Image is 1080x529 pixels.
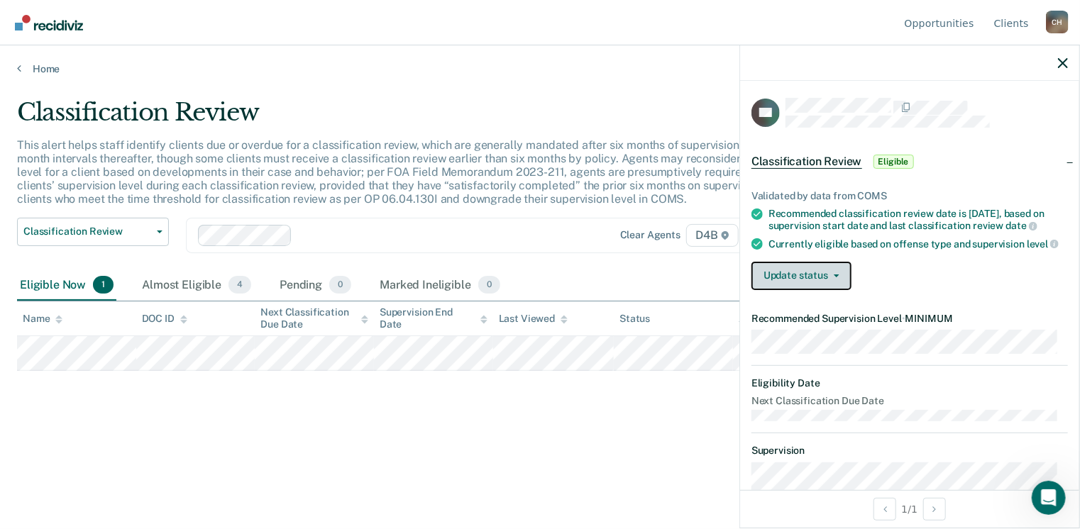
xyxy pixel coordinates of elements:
[740,490,1079,528] div: 1 / 1
[768,208,1068,232] div: Recommended classification review date is [DATE], based on supervision start date and last classi...
[499,313,568,325] div: Last Viewed
[1027,238,1059,250] span: level
[1046,11,1069,33] div: C H
[619,313,650,325] div: Status
[17,270,116,301] div: Eligible Now
[751,377,1068,389] dt: Eligibility Date
[751,445,1068,457] dt: Supervision
[923,498,946,520] button: Next Opportunity
[23,313,62,325] div: Name
[902,313,905,324] span: •
[620,229,680,241] div: Clear agents
[751,395,1068,407] dt: Next Classification Due Date
[1046,11,1069,33] button: Profile dropdown button
[751,155,862,169] span: Classification Review
[874,498,896,520] button: Previous Opportunity
[380,306,487,330] div: Supervision End Date
[23,225,151,238] span: Classification Review
[260,306,368,330] div: Next Classification Due Date
[17,138,823,206] p: This alert helps staff identify clients due or overdue for a classification review, which are gen...
[751,262,852,290] button: Update status
[768,238,1068,250] div: Currently eligible based on offense type and supervision
[751,190,1068,202] div: Validated by data from COMS
[751,313,1068,325] dt: Recommended Supervision Level MINIMUM
[1032,481,1066,515] iframe: Intercom live chat
[1005,220,1037,231] span: date
[478,276,500,294] span: 0
[139,270,254,301] div: Almost Eligible
[874,155,914,169] span: Eligible
[329,276,351,294] span: 0
[740,139,1079,184] div: Classification ReviewEligible
[15,15,83,30] img: Recidiviz
[739,313,805,325] div: Assigned to
[228,276,251,294] span: 4
[686,224,738,247] span: D4B
[17,62,1063,75] a: Home
[377,270,503,301] div: Marked Ineligible
[93,276,114,294] span: 1
[277,270,354,301] div: Pending
[17,98,827,138] div: Classification Review
[142,313,187,325] div: DOC ID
